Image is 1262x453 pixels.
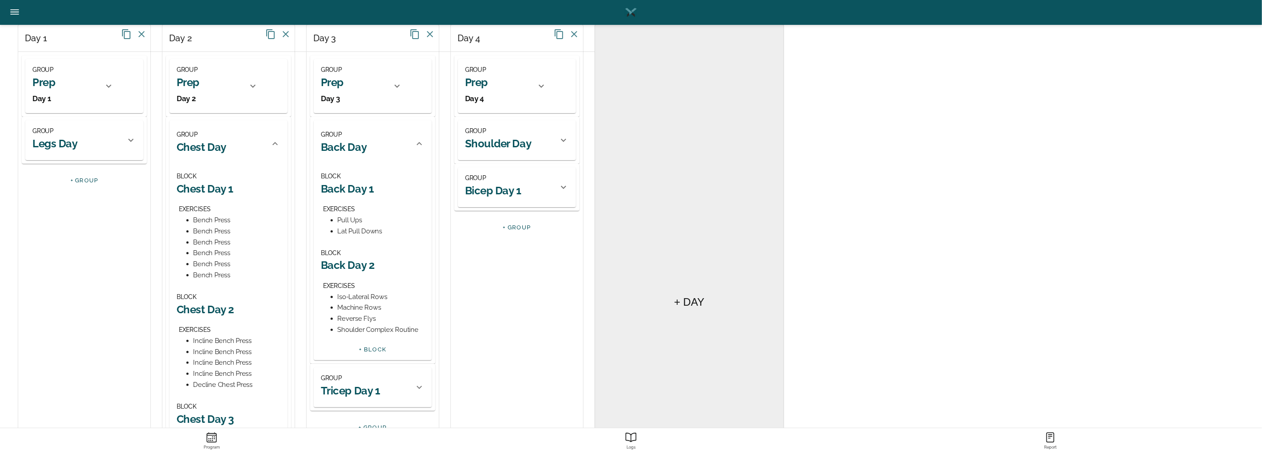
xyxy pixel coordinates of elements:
h2: Back Day 1 [321,182,425,196]
div: Day 1 [18,25,208,52]
span: GROUP [465,127,486,134]
div: Bench Press [193,270,281,281]
a: + BLOCK [359,346,386,353]
h5: + DAY [674,295,704,309]
span: GROUP [321,131,342,138]
ion-icon: Report [1045,432,1056,443]
div: Incline Bench Press [193,335,281,347]
span: BLOCK [177,403,197,410]
span: GROUP [177,131,198,138]
div: GROUPPrepDay 3 [310,55,435,117]
h2: Shoulder Day [465,137,531,150]
div: Lat Pull Downs [338,226,425,237]
div: GROUPTricep Day 1 [310,364,435,411]
span: BLOCK [177,173,197,180]
a: ReportReport [841,428,1260,453]
img: Logo [624,6,638,19]
span: GROUP [321,66,342,73]
h3: Day 1 [32,94,55,103]
a: + GROUP [71,177,99,184]
div: Decline Chest Press [193,379,281,390]
div: GROUPPrepDay 1 [314,167,432,360]
ion-icon: Side Menu [9,6,20,18]
strong: Logs [423,445,839,450]
h2: Tricep Day 1 [321,384,380,398]
strong: Program [4,445,419,450]
div: Incline Bench Press [193,357,281,368]
div: EXERCISES [179,204,280,215]
ion-icon: Report [625,432,637,443]
div: Machine Rows [338,302,425,313]
span: GROUP [177,66,198,73]
div: EXERCISES [179,324,280,335]
h2: Prep [32,75,55,89]
div: GROUPBicep Day 1 [458,167,576,207]
div: GROUPPrepDay 3 [314,59,410,113]
div: GROUPChest Day [170,120,288,167]
span: BLOCK [177,293,197,300]
div: Reverse Flys [338,313,425,324]
div: Incline Bench Press [193,347,281,358]
h2: Bicep Day 1 [465,184,521,197]
div: Bench Press [193,215,281,226]
div: Incline Bench Press [193,368,281,379]
h3: Day 3 [321,94,343,103]
span: GROUP [32,66,54,73]
div: GROUPPrepDay 2 [170,59,265,113]
div: Bench Press [193,237,281,248]
span: BLOCK [321,249,341,256]
a: + GROUP [359,424,387,431]
div: Day 3 [307,25,496,52]
div: Shoulder Complex Routine [338,324,425,335]
h3: Day 4 [465,94,488,103]
a: + GROUP [503,224,531,231]
a: ProgramProgram [2,428,421,453]
h2: Back Day 2 [321,258,425,272]
div: GROUPPrepDay 4 [458,59,554,113]
div: GROUPPrepDay 1 [22,55,147,117]
div: Bench Press [193,226,281,237]
h2: Chest Day 1 [177,182,280,196]
h2: Legs Day [32,137,77,150]
div: GROUPBack Day GROUPPrepDay 1 [310,117,435,364]
div: Day 4 [451,25,640,52]
div: GROUPBicep Day 1 [454,164,580,211]
div: Iso-Lateral Rows [338,291,425,303]
div: GROUPShoulder Day [458,120,576,160]
span: GROUP [321,374,342,382]
ion-icon: Program [206,432,217,443]
div: Bench Press [193,259,281,270]
h3: Day 2 [177,94,199,103]
h2: Chest Day 3 [177,412,280,426]
span: GROUP [32,127,54,134]
a: ReportLogs [421,428,840,453]
div: Day 2 [162,25,352,52]
div: GROUPPrepDay 4 [454,55,580,117]
h2: Prep [177,75,199,89]
div: EXERCISES [323,204,425,215]
h2: Chest Day [177,140,226,154]
div: GROUPShoulder Day [454,117,580,164]
h2: Chest Day 2 [177,303,280,316]
div: GROUPLegs Day [25,120,143,160]
div: Pull Ups [338,215,425,226]
div: GROUPPrepDay 1 [25,59,121,113]
div: GROUPTricep Day 1 [314,367,432,407]
h2: Prep [321,75,343,89]
div: Bench Press [193,248,281,259]
h2: Prep [465,75,488,89]
span: GROUP [465,174,486,181]
strong: Report [843,445,1258,450]
h2: Back Day [321,140,367,154]
span: BLOCK [321,173,341,180]
div: GROUPLegs Day [22,117,147,164]
span: GROUP [465,66,486,73]
div: GROUPPrepDay 2 [166,55,291,117]
div: GROUPBack Day [314,120,432,167]
div: EXERCISES [323,280,425,291]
